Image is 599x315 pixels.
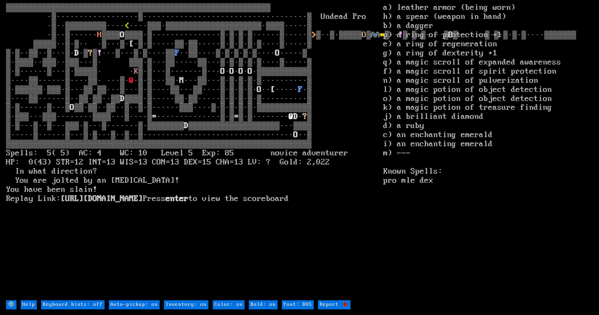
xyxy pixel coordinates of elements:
[282,300,314,309] input: Font: DOS
[275,48,280,58] font: O
[41,300,105,309] input: Keyboard hints: off
[271,85,275,94] font: [
[120,30,125,40] font: O
[293,112,298,121] font: D
[229,67,234,76] font: O
[383,3,593,299] stats: a) leather armor (being worn) h) a spear (weapon in hand) b) a dagger p) a ring of protection +1 ...
[21,300,37,309] input: Help
[257,85,261,94] font: O
[70,103,74,112] font: O
[97,48,102,58] font: !
[375,30,380,40] font: A
[239,67,243,76] font: O
[129,39,134,49] font: [
[74,48,79,58] font: D
[289,112,293,121] font: @
[6,300,16,309] input: ⚙️
[152,112,157,121] font: =
[302,112,307,121] font: ?
[371,30,375,40] font: A
[97,30,102,40] font: H
[164,300,208,309] input: Inventory: on
[362,30,366,40] font: O
[120,94,125,103] font: D
[298,85,302,94] font: F
[179,76,184,85] font: M
[134,67,138,76] font: K
[175,48,179,58] font: F
[129,76,134,85] font: @
[6,3,383,299] larn: ▒▒▒▒▒▒▒▒▒▒▒▒▒▒▒▒▒▒▒▒▒▒▒▒▒▒▒▒▒▒▒▒▒▒▒▒▒▒▒▒▒▒▒▒▒▒▒▒▒▒▒▒▒▒▒▒▒▒ ·▒··················▒·················...
[249,300,278,309] input: Bold: on
[318,300,351,309] input: Report 🐞
[312,30,316,40] font: >
[234,112,239,121] font: =
[125,21,129,31] font: <
[184,121,188,130] font: D
[248,67,252,76] font: O
[88,48,93,58] font: ?
[166,194,188,203] b: enter
[61,194,143,203] a: [URL][DOMAIN_NAME]
[220,67,225,76] font: O
[213,300,245,309] input: Color: on
[109,300,160,309] input: Auto-pickup: on
[293,130,298,140] font: O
